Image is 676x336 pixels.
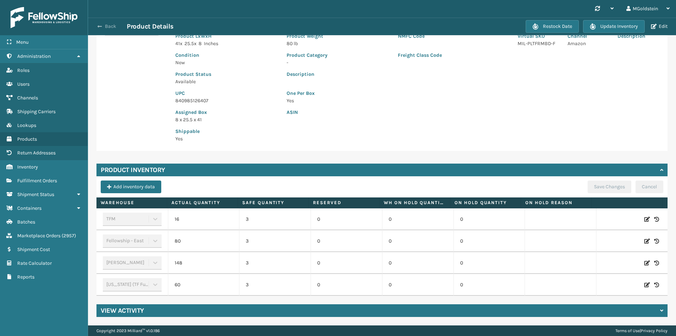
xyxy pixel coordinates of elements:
[175,41,182,47] span: 41 x
[17,260,52,266] span: Rate Calculator
[17,233,61,239] span: Marketplace Orders
[382,230,453,252] td: 0
[239,230,311,252] td: 3
[127,22,174,31] h3: Product Details
[17,95,38,101] span: Channels
[518,32,559,40] p: Virtual SKU
[317,238,376,245] p: 0
[239,274,311,296] td: 3
[17,274,35,280] span: Reports
[382,252,453,274] td: 0
[287,32,389,40] p: Product Weight
[453,252,525,274] td: 0
[101,200,163,206] label: Warehouse
[199,41,202,47] span: 8
[453,274,525,296] td: 0
[644,216,650,223] i: Edit
[184,41,196,47] span: 25.5 x
[615,325,668,336] div: |
[287,51,389,59] p: Product Category
[398,32,501,40] p: NMFC Code
[17,219,35,225] span: Batches
[17,81,30,87] span: Users
[168,230,239,252] td: 80
[382,274,453,296] td: 0
[618,32,659,40] p: Description
[287,97,501,104] p: Yes
[175,135,278,142] p: Yes
[204,41,218,47] span: Inches
[644,259,650,267] i: Edit
[17,246,50,252] span: Shipment Cost
[94,23,127,30] button: Back
[287,59,389,66] p: -
[317,281,376,288] p: 0
[287,71,501,78] p: Description
[168,274,239,296] td: 60
[313,200,375,206] label: Reserved
[382,208,453,230] td: 0
[62,233,76,239] span: ( 2957 )
[101,181,161,193] button: Add inventory data
[384,200,446,206] label: WH On hold quantity
[17,178,57,184] span: Fulfillment Orders
[17,122,36,128] span: Lookups
[175,128,278,135] p: Shippable
[168,208,239,230] td: 16
[453,230,525,252] td: 0
[317,259,376,267] p: 0
[17,150,56,156] span: Return Addresses
[239,252,311,274] td: 3
[654,259,659,267] i: Inventory History
[453,208,525,230] td: 0
[568,40,609,47] p: Amazon
[175,90,278,97] p: UPC
[568,32,609,40] p: Channel
[17,136,37,142] span: Products
[398,51,501,59] p: Freight Class Code
[518,40,559,47] p: MIL-PLTFRMBD-F
[17,109,56,115] span: Shipping Carriers
[17,53,51,59] span: Administration
[588,181,631,193] button: Save Changes
[175,59,278,66] p: New
[168,252,239,274] td: 148
[175,109,278,116] p: Assigned Box
[101,306,144,315] h4: View Activity
[96,325,160,336] p: Copyright 2023 Milliard™ v 1.0.186
[654,238,659,245] i: Inventory History
[175,51,278,59] p: Condition
[16,39,29,45] span: Menu
[11,7,77,28] img: logo
[175,32,278,40] p: Product LxWxH
[654,216,659,223] i: Inventory History
[641,328,668,333] a: Privacy Policy
[239,208,311,230] td: 3
[654,281,659,288] i: Inventory History
[644,281,650,288] i: Edit
[455,200,517,206] label: On Hold Quantity
[583,20,645,33] button: Update Inventory
[644,238,650,245] i: Edit
[17,67,30,73] span: Roles
[317,216,376,223] p: 0
[101,166,165,174] h4: Product Inventory
[175,78,278,85] p: Available
[636,181,663,193] button: Cancel
[649,23,670,30] button: Edit
[175,71,278,78] p: Product Status
[287,90,501,97] p: One Per Box
[525,200,587,206] label: On Hold Reason
[287,109,501,116] p: ASIN
[175,116,278,123] p: 8 x 25.5 x 41
[615,328,640,333] a: Terms of Use
[17,191,54,197] span: Shipment Status
[175,97,278,104] p: 840985126407
[287,41,298,47] span: 80 lb
[171,200,233,206] label: Actual Quantity
[17,205,42,211] span: Containers
[17,164,38,170] span: Inventory
[526,20,579,33] button: Restock Date
[242,200,304,206] label: Safe Quantity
